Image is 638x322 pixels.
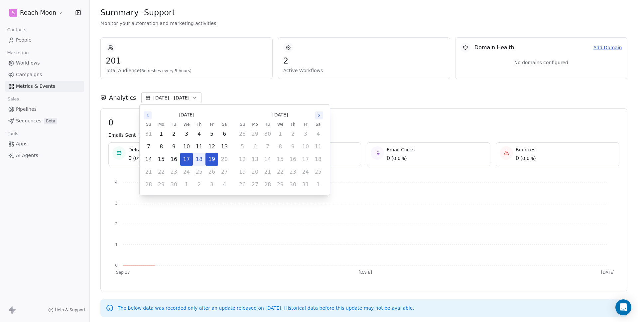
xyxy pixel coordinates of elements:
button: Thursday, October 9th, 2025 [287,141,299,153]
button: Sunday, October 5th, 2025 [236,141,248,153]
span: Contacts [4,25,29,35]
button: Saturday, October 25th, 2025 [312,166,324,178]
span: (Refreshes every 5 hours) [140,69,191,73]
button: [DATE] - [DATE] [141,92,201,103]
span: 0 [516,154,519,162]
th: Friday [205,121,218,128]
span: Marketing [4,48,32,58]
button: Tuesday, October 7th, 2025 [262,141,274,153]
button: Monday, September 1st, 2025 [155,128,167,140]
span: Analytics [109,93,136,102]
span: Email Clicks [387,146,415,153]
button: Wednesday, September 24th, 2025 [181,166,192,178]
th: Thursday [287,121,299,128]
button: Monday, October 27th, 2025 [249,179,261,191]
a: Campaigns [5,69,84,80]
button: Today, Friday, September 19th, 2025, selected [206,153,218,165]
button: Thursday, October 2nd, 2025 [287,128,299,140]
button: Tuesday, September 2nd, 2025 [168,128,180,140]
button: Wednesday, October 29th, 2025 [274,179,286,191]
th: Saturday [218,121,231,128]
button: Tuesday, September 23rd, 2025 [168,166,180,178]
button: Monday, September 8th, 2025 [155,141,167,153]
span: ( 0.0% ) [391,155,407,162]
button: Friday, September 5th, 2025 [206,128,218,140]
tspan: 2 [115,222,118,226]
button: Monday, September 15th, 2025 [155,153,167,165]
span: 0 [108,118,619,128]
span: Beta [44,118,57,124]
button: Go to the Previous Month [144,111,152,119]
button: Sunday, August 31st, 2025 [143,128,155,140]
button: Wednesday, October 15th, 2025 [274,153,286,165]
span: [DATE] [272,111,288,118]
button: Tuesday, September 9th, 2025 [168,141,180,153]
button: Thursday, October 16th, 2025 [287,153,299,165]
span: Domain Health [474,44,514,52]
button: Tuesday, September 30th, 2025 [168,179,180,191]
span: ( 0% ) [133,155,144,162]
button: Saturday, September 27th, 2025 [218,166,230,178]
button: Friday, October 17th, 2025 [300,153,312,165]
span: Metrics & Events [16,83,55,90]
button: Go to the Next Month [315,111,323,119]
a: SequencesBeta [5,115,84,126]
th: Wednesday [274,121,287,128]
button: Wednesday, September 10th, 2025 [181,141,192,153]
button: Thursday, September 11th, 2025 [193,141,205,153]
button: Wednesday, October 1st, 2025 [274,128,286,140]
button: Wednesday, September 17th, 2025, selected [181,153,192,165]
th: Friday [299,121,312,128]
button: Saturday, October 4th, 2025 [312,128,324,140]
button: Thursday, October 2nd, 2025 [193,179,205,191]
span: 201 [106,56,267,66]
span: from [DATE] to [DATE] (CST). [138,132,205,138]
tspan: Sep 17 [116,270,130,275]
button: Sunday, September 28th, 2025 [236,128,248,140]
button: Friday, September 26th, 2025 [206,166,218,178]
button: Saturday, October 4th, 2025 [218,179,230,191]
button: Tuesday, October 21st, 2025 [262,166,274,178]
a: Add Domain [593,44,622,51]
button: Monday, October 6th, 2025 [249,141,261,153]
span: Workflows [16,60,40,67]
tspan: 4 [115,180,118,185]
tspan: 1 [115,242,118,247]
button: Monday, September 29th, 2025 [249,128,261,140]
button: Wednesday, September 3rd, 2025 [181,128,192,140]
span: Emails Sent [108,132,136,138]
span: [DATE] [179,111,194,118]
a: Workflows [5,58,84,69]
a: Apps [5,138,84,149]
th: Monday [249,121,261,128]
span: Monitor your automation and marketing activities [100,20,627,27]
a: Help & Support [48,307,85,313]
a: Pipelines [5,104,84,115]
span: [DATE] - [DATE] [153,94,190,101]
button: Thursday, October 23rd, 2025 [287,166,299,178]
button: Friday, October 10th, 2025 [300,141,312,153]
button: Saturday, September 20th, 2025 [218,153,230,165]
span: 0 [387,154,390,162]
button: Saturday, September 6th, 2025 [218,128,230,140]
button: Wednesday, October 1st, 2025 [181,179,192,191]
button: Wednesday, October 22nd, 2025 [274,166,286,178]
button: Wednesday, October 8th, 2025 [274,141,286,153]
th: Tuesday [168,121,180,128]
span: AI Agents [16,152,38,159]
a: Metrics & Events [5,81,84,92]
span: Sales [5,94,22,104]
button: Monday, October 13th, 2025 [249,153,261,165]
tspan: 3 [115,201,118,206]
button: Friday, September 12th, 2025 [206,141,218,153]
span: Tools [5,129,21,139]
span: Campaigns [16,71,42,78]
button: Friday, October 3rd, 2025 [300,128,312,140]
table: September 2025 [142,121,231,191]
span: Pipelines [16,106,37,113]
button: Monday, October 20th, 2025 [249,166,261,178]
th: Sunday [142,121,155,128]
span: No domains configured [514,59,568,66]
button: Saturday, November 1st, 2025 [312,179,324,191]
span: Reach Moon [20,8,56,17]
